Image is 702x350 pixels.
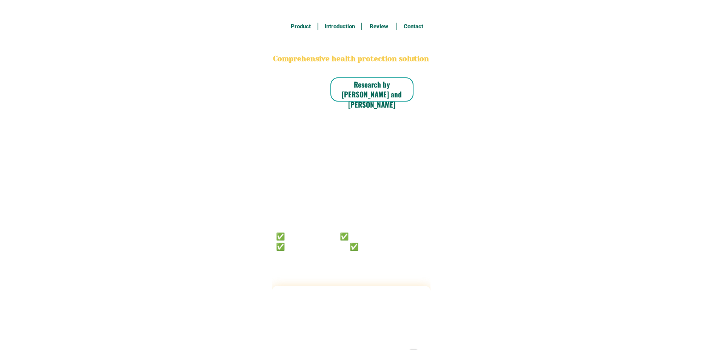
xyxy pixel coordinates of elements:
h6: Review [366,22,392,31]
h6: Contact [401,22,426,31]
h6: Product [288,22,313,31]
h6: ✅ 𝙰𝚗𝚝𝚒 𝙲𝚊𝚗𝚌𝚎𝚛 ✅ 𝙰𝚗𝚝𝚒 𝚂𝚝𝚛𝚘𝚔𝚎 ✅ 𝙰𝚗𝚝𝚒 𝙳𝚒𝚊𝚋𝚎𝚝𝚒𝚌 ✅ 𝙳𝚒𝚊𝚋𝚎𝚝𝚎𝚜 [276,231,405,251]
h6: Research by [PERSON_NAME] and [PERSON_NAME] [330,79,413,109]
h2: Comprehensive health protection solution [272,54,430,65]
h2: BONA VITA COFFEE [272,36,430,54]
h2: FAKE VS ORIGINAL [272,292,430,312]
h6: Introduction [322,22,357,31]
h3: FREE SHIPPING NATIONWIDE [272,4,430,15]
